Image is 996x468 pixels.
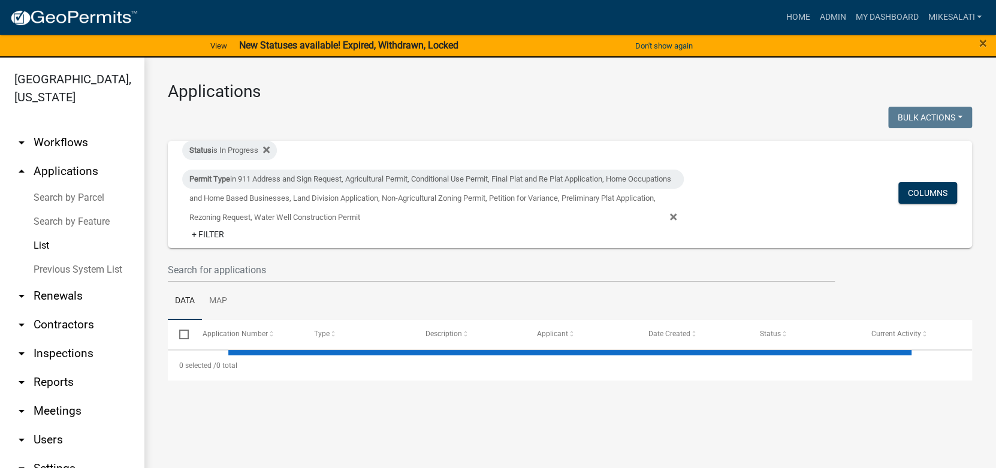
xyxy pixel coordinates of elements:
[182,141,277,160] div: is In Progress
[14,433,29,447] i: arrow_drop_down
[179,361,216,370] span: 0 selected /
[14,346,29,361] i: arrow_drop_down
[182,224,234,245] a: + Filter
[314,330,330,338] span: Type
[14,318,29,332] i: arrow_drop_down
[168,351,972,381] div: 0 total
[14,404,29,418] i: arrow_drop_down
[781,6,814,29] a: Home
[239,40,458,51] strong: New Statuses available! Expired, Withdrawn, Locked
[630,36,698,56] button: Don't show again
[168,258,835,282] input: Search for applications
[191,320,302,349] datatable-header-cell: Application Number
[189,146,212,155] span: Status
[923,6,986,29] a: MikeSalati
[14,375,29,390] i: arrow_drop_down
[537,330,568,338] span: Applicant
[14,164,29,179] i: arrow_drop_up
[871,330,921,338] span: Current Activity
[898,182,957,204] button: Columns
[302,320,414,349] datatable-header-cell: Type
[168,282,202,321] a: Data
[637,320,748,349] datatable-header-cell: Date Created
[850,6,923,29] a: My Dashboard
[168,81,972,102] h3: Applications
[414,320,526,349] datatable-header-cell: Description
[14,135,29,150] i: arrow_drop_down
[203,330,268,338] span: Application Number
[526,320,637,349] datatable-header-cell: Applicant
[189,174,230,183] span: Permit Type
[860,320,971,349] datatable-header-cell: Current Activity
[979,36,987,50] button: Close
[202,282,234,321] a: Map
[168,320,191,349] datatable-header-cell: Select
[14,289,29,303] i: arrow_drop_down
[182,170,684,189] div: in 911 Address and Sign Request, Agricultural Permit, Conditional Use Permit, Final Plat and Re P...
[748,320,860,349] datatable-header-cell: Status
[648,330,690,338] span: Date Created
[425,330,462,338] span: Description
[814,6,850,29] a: Admin
[206,36,232,56] a: View
[760,330,781,338] span: Status
[979,35,987,52] span: ×
[888,107,972,128] button: Bulk Actions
